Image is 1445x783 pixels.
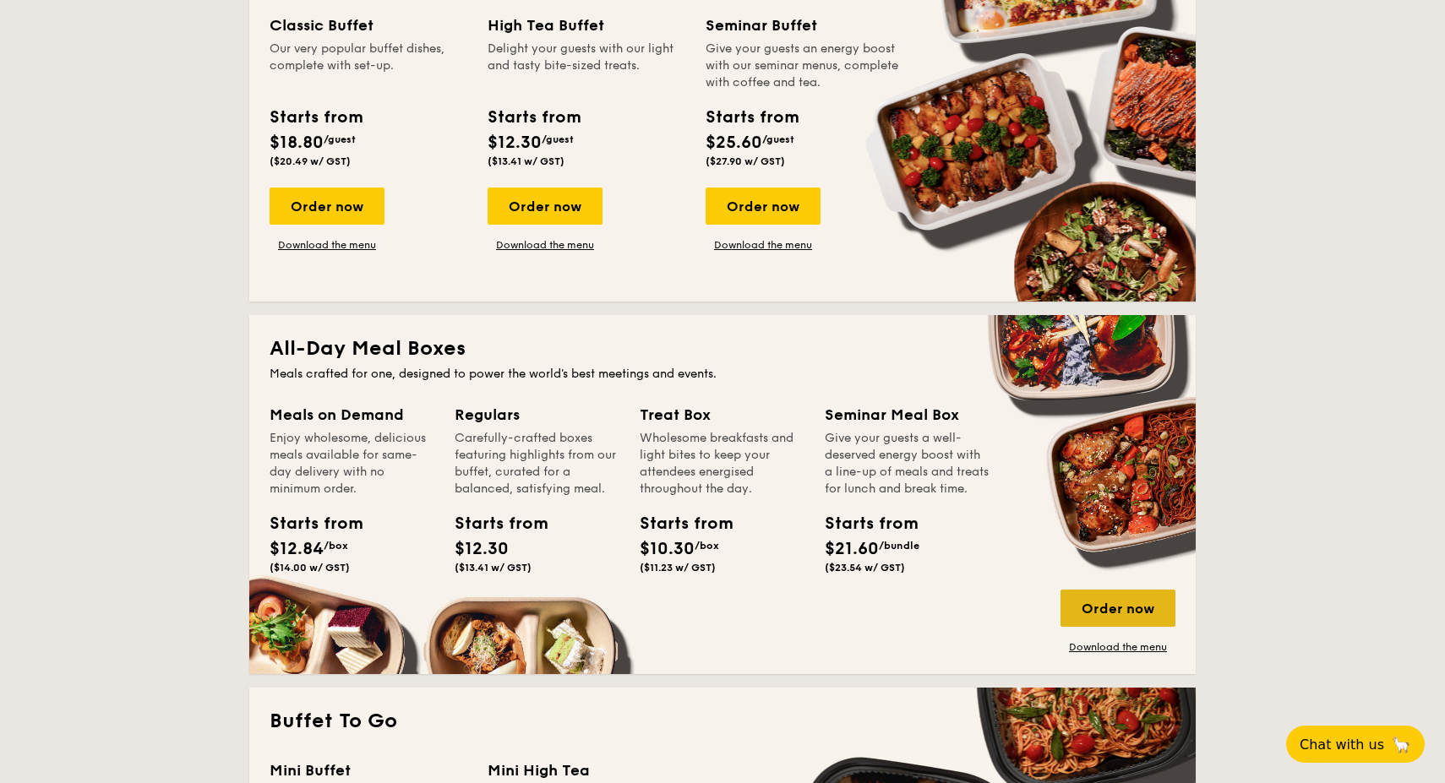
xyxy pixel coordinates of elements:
div: Enjoy wholesome, delicious meals available for same-day delivery with no minimum order. [270,430,434,498]
span: $18.80 [270,133,324,153]
div: Starts from [270,511,346,536]
div: Seminar Buffet [706,14,903,37]
div: Starts from [270,105,362,130]
span: /guest [762,133,794,145]
span: $12.30 [455,539,509,559]
span: 🦙 [1391,735,1411,754]
div: Order now [488,188,603,225]
div: Meals crafted for one, designed to power the world's best meetings and events. [270,366,1175,383]
span: Chat with us [1300,737,1384,753]
span: ($13.41 w/ GST) [488,155,564,167]
span: /guest [542,133,574,145]
div: Order now [706,188,821,225]
span: $12.30 [488,133,542,153]
span: ($20.49 w/ GST) [270,155,351,167]
div: Wholesome breakfasts and light bites to keep your attendees energised throughout the day. [640,430,804,498]
span: ($27.90 w/ GST) [706,155,785,167]
button: Chat with us🦙 [1286,726,1425,763]
div: Starts from [706,105,798,130]
span: $10.30 [640,539,695,559]
div: Starts from [488,105,580,130]
div: Starts from [640,511,716,536]
div: Starts from [455,511,531,536]
span: /box [324,540,348,552]
div: Order now [270,188,384,225]
span: ($13.41 w/ GST) [455,562,532,574]
div: Meals on Demand [270,403,434,427]
span: ($23.54 w/ GST) [825,562,905,574]
a: Download the menu [270,238,384,252]
span: /box [695,540,719,552]
h2: Buffet To Go [270,708,1175,735]
div: Mini Buffet [270,759,467,782]
span: ($14.00 w/ GST) [270,562,350,574]
div: Our very popular buffet dishes, complete with set-up. [270,41,467,91]
div: Classic Buffet [270,14,467,37]
div: Give your guests a well-deserved energy boost with a line-up of meals and treats for lunch and br... [825,430,990,498]
div: Regulars [455,403,619,427]
a: Download the menu [488,238,603,252]
span: $25.60 [706,133,762,153]
div: Order now [1061,590,1175,627]
h2: All-Day Meal Boxes [270,335,1175,362]
span: /bundle [879,540,919,552]
div: Give your guests an energy boost with our seminar menus, complete with coffee and tea. [706,41,903,91]
span: ($11.23 w/ GST) [640,562,716,574]
div: Seminar Meal Box [825,403,990,427]
div: High Tea Buffet [488,14,685,37]
span: $12.84 [270,539,324,559]
div: Starts from [825,511,901,536]
div: Mini High Tea [488,759,685,782]
span: /guest [324,133,356,145]
span: $21.60 [825,539,879,559]
div: Delight your guests with our light and tasty bite-sized treats. [488,41,685,91]
a: Download the menu [1061,640,1175,654]
div: Carefully-crafted boxes featuring highlights from our buffet, curated for a balanced, satisfying ... [455,430,619,498]
div: Treat Box [640,403,804,427]
a: Download the menu [706,238,821,252]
